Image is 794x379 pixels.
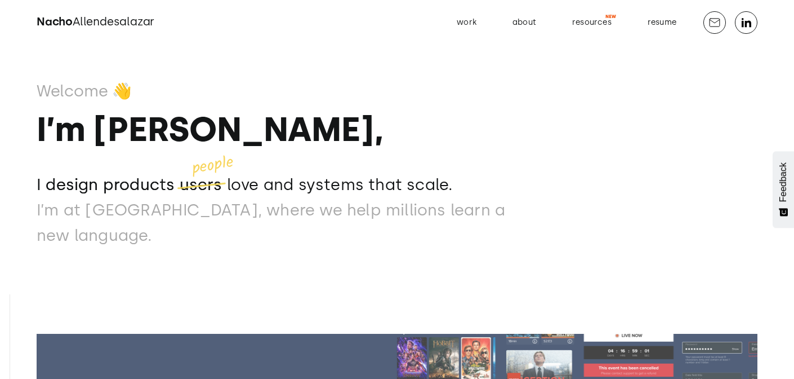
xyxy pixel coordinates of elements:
[503,14,545,32] a: about
[37,78,108,104] p: Welcome
[457,15,476,30] div: work
[572,15,612,30] div: resources
[37,197,541,248] p: I’m at [GEOGRAPHIC_DATA], where we help millions learn a new language.
[37,172,222,197] p: I design products users
[512,15,536,30] div: about
[773,151,794,228] button: Feedback - Show survey
[778,162,788,202] span: Feedback
[37,109,383,149] strong: I’m [PERSON_NAME],
[37,172,541,197] p: I design products users love and systems that scale.
[190,153,235,178] p: people
[648,15,676,30] div: resume
[639,14,685,32] a: resume
[563,14,621,32] a: resources
[73,15,154,28] span: Allendesalazar
[37,14,154,32] h2: Nacho
[37,14,154,32] a: home
[112,78,132,104] p: 👋
[448,14,485,32] a: work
